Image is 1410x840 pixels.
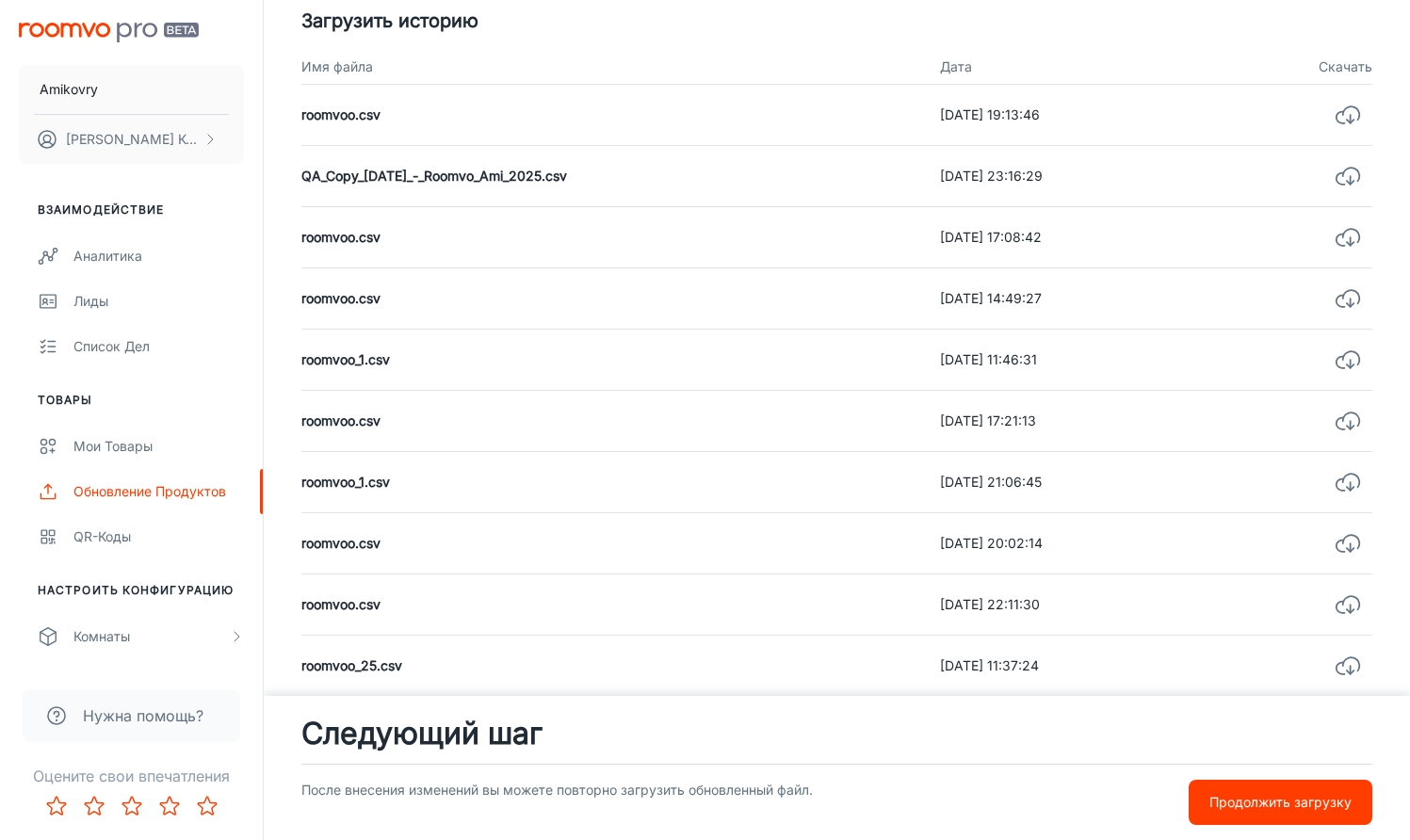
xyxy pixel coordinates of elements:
td: [DATE] 22:11:30 [925,574,1220,636]
button: Rate 3 star [113,787,151,825]
div: QR-коды [73,526,244,547]
td: roomvoo_25.csv [301,636,925,697]
td: [DATE] 19:13:46 [925,85,1220,146]
div: Список дел [73,336,244,357]
p: После внесения изменений вы можете повторно загрузить обновленный файл. [301,780,997,825]
div: Мои товары [73,436,244,457]
td: roomvoo.csv [301,85,925,146]
td: roomvoo.csv [301,574,925,636]
td: roomvoo_1.csv [301,330,925,391]
p: Продолжить загрузку [1209,792,1352,813]
p: Amikovry [40,79,98,100]
span: Нужна помощь? [83,704,203,727]
button: Rate 5 star [188,787,226,825]
button: Rate 1 star [38,787,75,825]
th: Скачать [1220,50,1372,85]
td: roomvoo.csv [301,513,925,574]
td: QA_Copy_[DATE]_-_Roomvo_Ami_2025.csv [301,146,925,207]
td: roomvoo.csv [301,207,925,268]
td: [DATE] 23:16:29 [925,146,1220,207]
td: [DATE] 17:21:13 [925,391,1220,452]
td: roomvoo.csv [301,391,925,452]
div: Обновление продуктов [73,481,244,502]
th: Имя файла [301,50,925,85]
div: Комнаты [73,626,229,647]
p: Оцените свои впечатления [15,765,248,787]
button: Продолжить загрузку [1189,780,1372,825]
td: [DATE] 14:49:27 [925,268,1220,330]
td: [DATE] 21:06:45 [925,452,1220,513]
div: Аналитика [73,246,244,267]
button: Rate 2 star [75,787,113,825]
td: [DATE] 11:46:31 [925,330,1220,391]
td: [DATE] 20:02:14 [925,513,1220,574]
button: Rate 4 star [151,787,188,825]
div: Лиды [73,291,244,312]
button: [PERSON_NAME] Контент-менеджер [19,115,244,164]
h5: Загрузить историю [301,7,1372,35]
th: Дата [925,50,1220,85]
img: Roomvo PRO Beta [19,23,199,42]
td: [DATE] 11:37:24 [925,636,1220,697]
h3: Следующий шаг [301,711,1372,756]
td: [DATE] 17:08:42 [925,207,1220,268]
button: Amikovry [19,65,244,114]
p: [PERSON_NAME] Контент-менеджер [66,129,199,150]
td: roomvoo_1.csv [301,452,925,513]
td: roomvoo.csv [301,268,925,330]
